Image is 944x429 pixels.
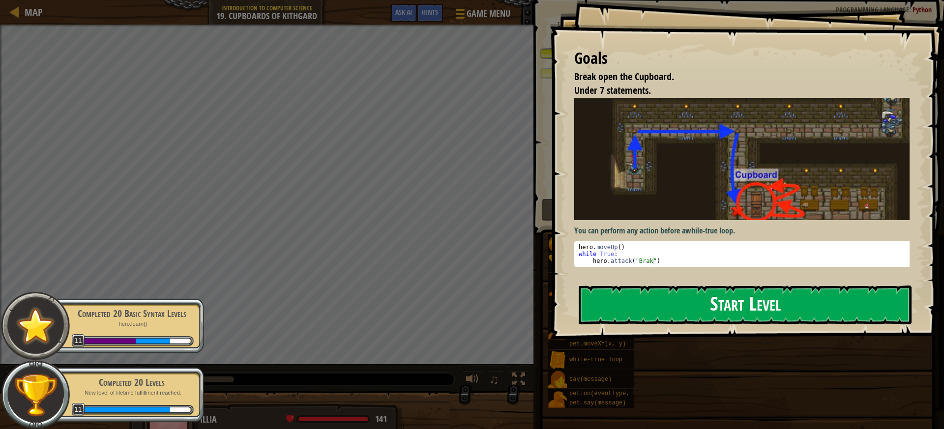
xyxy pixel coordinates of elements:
[72,334,85,347] span: 11
[547,69,563,79] div: 6
[72,403,85,416] span: 11
[548,351,567,370] img: portrait.png
[395,7,412,17] span: Ask AI
[574,70,674,83] span: Break open the Cupboard.
[547,39,563,49] div: 3
[547,20,563,29] div: 1
[685,225,733,236] strong: while-true loop
[467,7,510,20] span: Game Menu
[200,413,394,426] div: Illia
[574,84,651,97] span: Under 7 statements.
[70,307,194,320] div: Completed 20 Basic Syntax Levels
[489,372,499,387] span: ♫
[547,29,563,39] div: 2
[569,400,626,406] span: pet.say(message)
[547,59,563,69] div: 5
[574,225,917,236] p: You can perform any action before a .
[574,47,910,70] div: Goals
[569,376,612,383] span: say(message)
[448,4,516,27] button: Game Menu
[547,49,563,59] div: 4
[548,255,567,273] img: portrait.png
[13,372,58,417] img: trophy.png
[70,375,194,389] div: Completed 20 Levels
[569,341,626,347] span: pet.moveXY(x, y)
[20,5,43,19] a: Map
[548,235,567,254] img: portrait.png
[548,284,567,302] img: portrait.png
[579,286,912,324] button: Start Level
[25,5,43,19] span: Map
[548,371,567,389] img: portrait.png
[70,320,194,328] p: hero.learn()
[562,70,907,84] li: Break open the Cupboard.
[390,4,417,22] button: Ask AI
[569,356,622,363] span: while-true loop
[422,7,438,17] span: Hints
[574,98,917,220] img: Cupboards of kithgard
[375,413,387,425] span: 141
[562,84,907,98] li: Under 7 statements.
[509,371,529,391] button: Toggle fullscreen
[569,390,661,397] span: pet.on(eventType, handler)
[70,389,194,397] p: New level of lifetime fulfillment reached.
[542,199,929,221] button: Run ⇧↵
[487,371,504,391] button: ♫
[548,390,567,409] img: portrait.png
[286,415,387,424] div: health: 141 / 141
[463,371,482,391] button: Adjust volume
[548,322,567,341] img: portrait.png
[13,304,58,347] img: default.png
